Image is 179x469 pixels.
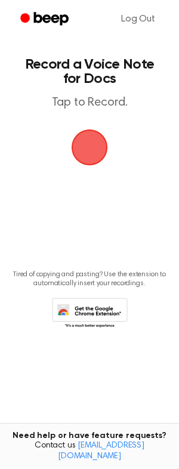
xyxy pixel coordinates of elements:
[10,270,169,288] p: Tired of copying and pasting? Use the extension to automatically insert your recordings.
[21,95,158,110] p: Tap to Record.
[12,8,79,31] a: Beep
[21,57,158,86] h1: Record a Voice Note for Docs
[7,441,172,462] span: Contact us
[72,129,107,165] img: Beep Logo
[109,5,167,33] a: Log Out
[58,442,144,461] a: [EMAIL_ADDRESS][DOMAIN_NAME]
